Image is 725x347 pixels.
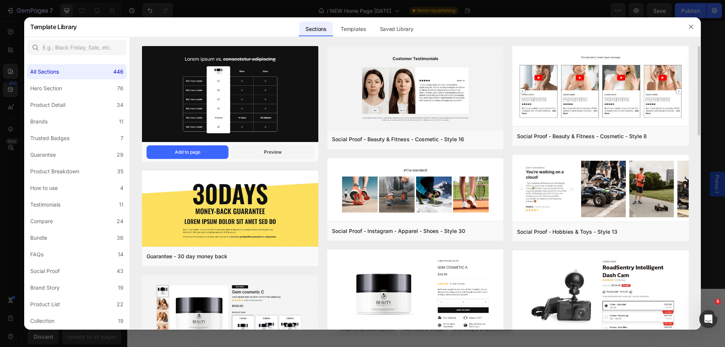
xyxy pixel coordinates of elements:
[117,167,123,176] div: 35
[120,184,123,193] div: 4
[30,283,60,292] div: Brand Story
[300,182,401,192] p: Stuck at one difficulty
[117,233,123,242] div: 36
[119,200,123,209] div: 11
[147,252,227,261] div: Guarantee - 30 day money back
[118,283,123,292] div: 19
[119,117,123,126] div: 11
[27,40,126,55] input: E.g.: Black Friday, Sale, etc.
[332,227,465,236] div: Social Proof - Instagram - Apparel - Shoes - Style 30
[30,17,77,37] h2: Template Library
[197,88,298,98] p: Breaks easily, tangles often
[403,11,503,21] p: 3 Levels
[277,295,316,303] div: Generate layout
[300,135,401,145] p: Strength/endurance only
[403,219,503,239] p: Fighters, Athletes & Anyone serious about results
[113,67,123,76] div: 446
[147,145,228,159] button: Add to page
[30,100,65,109] div: Product Detail
[117,267,123,276] div: 43
[30,217,53,226] div: Compare
[117,100,123,109] div: 34
[30,167,79,176] div: Product Breakdown
[104,136,196,144] p: Workout Benefits
[327,305,383,312] span: then drag & drop elements
[299,22,332,37] div: Sections
[30,200,60,209] div: Testimonials
[30,250,43,259] div: FAQs
[512,155,689,223] img: sp13.png
[403,83,503,103] p: Fighter-Grade Handles, Reinforced Bearings & Premium Steel Cables
[300,224,401,233] p: Heavy rope enthusiasts
[118,316,123,325] div: 19
[30,316,54,325] div: Collection
[197,182,298,192] p: No progression
[197,224,298,233] p: Casual fitness
[231,145,313,159] button: Preview
[402,125,503,155] p: Complete Training: Speed, Strength, Endurance, Explosive Power
[30,233,47,242] div: Bundle
[374,22,420,37] div: Saved Library
[403,52,503,62] p: Quick-Release Steel Cable System
[30,134,69,143] div: Trusted Badges
[276,305,316,312] span: from URL or image
[197,16,298,26] p: 1 (fixed, lightweight)
[517,132,647,141] div: Social Proof - Beauty & Fitness - Cosmetic - Style 8
[214,305,266,312] span: inspired by CRO experts
[264,149,282,156] div: Preview
[715,299,721,305] span: 5
[104,224,196,233] p: Who It’s For
[517,227,617,236] div: Social Proof - Hobbies & Toys - Style 13
[512,46,689,128] img: sp8.png
[175,149,201,156] div: Add to page
[30,84,62,93] div: Hero Section
[404,177,501,197] p: Seamless progression across 3 levels
[104,89,196,97] p: Durability
[30,117,48,126] div: Brands
[118,250,123,259] div: 14
[120,134,123,143] div: 7
[281,279,317,287] span: Add section
[104,183,196,191] p: Progression
[142,46,318,143] img: c19.png
[30,67,59,76] div: All Sections
[217,295,263,303] div: Choose templates
[327,158,504,223] img: sp30.png
[403,21,503,31] p: (Speed, Power, Beast)
[335,22,372,37] div: Templates
[300,52,401,62] p: Heavy rope only
[30,150,56,159] div: Guarantee
[30,184,58,193] div: How to use
[699,310,717,328] iframe: Intercom live chat
[300,16,401,26] p: 1 (heavy only)
[197,52,298,62] p: Basic plastic/nylon
[586,154,594,172] span: Popup 1
[117,84,123,93] div: 76
[332,295,378,303] div: Add blank section
[300,83,401,102] p: Rotational failure from poor or no bearings
[104,17,196,25] p: Resistance Levels
[117,300,123,309] div: 22
[30,267,60,276] div: Social Proof
[332,135,464,144] div: Social Proof - Beauty & Fitness - Cosmetic - Style 16
[117,150,123,159] div: 29
[104,53,196,62] p: Cable System
[142,171,318,248] img: g30.png
[117,217,123,226] div: 24
[30,300,60,309] div: Product List
[327,46,504,131] img: sp16.png
[197,135,298,145] p: Cardio only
